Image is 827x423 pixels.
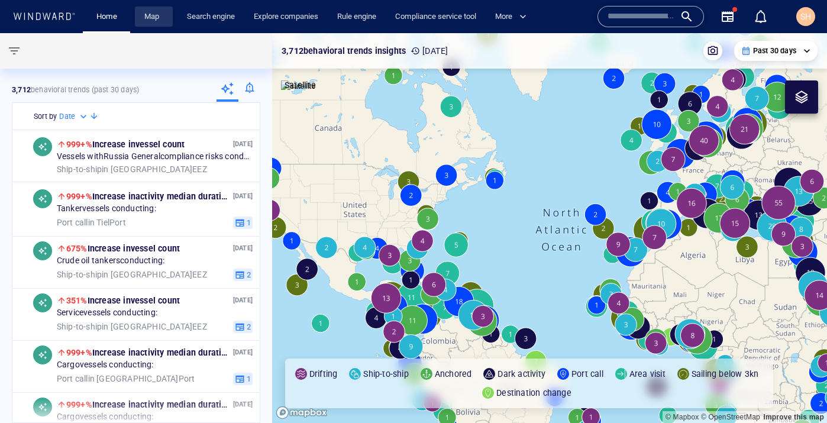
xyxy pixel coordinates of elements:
p: Area visit [629,367,666,381]
p: behavioral trends (Past 30 days) [12,85,139,95]
span: Port call [57,217,88,227]
span: in [GEOGRAPHIC_DATA] EEZ [57,269,207,280]
span: Increase in activity median duration [66,348,231,357]
p: Port call [571,367,603,381]
a: Map [140,7,168,27]
img: satellite [281,80,316,92]
span: 999+% [66,192,92,201]
button: SH [794,5,818,28]
button: 1 [233,372,253,385]
span: Crude oil tankers conducting: [57,256,165,266]
p: [DATE] [233,243,253,254]
p: Past 30 days [753,46,796,56]
a: Compliance service tool [390,7,481,27]
span: SH [800,12,811,21]
span: Increase in vessel count [66,140,185,149]
button: 1 [233,216,253,229]
span: Increase in activity median duration [66,192,231,201]
span: in [GEOGRAPHIC_DATA] EEZ [57,321,207,332]
a: Mapbox [666,413,699,421]
span: Ship-to-ship [57,269,102,279]
span: Cargo vessels conducting: [57,360,154,370]
span: Tanker vessels conducting: [57,204,156,214]
span: in Tiel Port [57,217,126,228]
span: Vessels with Russia General compliance risks conducting: [57,151,253,162]
p: [DATE] [411,44,448,58]
span: More [495,10,526,24]
a: Explore companies [249,7,323,27]
p: 3,712 behavioral trends insights [282,44,406,58]
button: Home [88,7,125,27]
span: Ship-to-ship [57,164,102,173]
a: Home [92,7,122,27]
div: Date [59,111,89,122]
button: More [490,7,537,27]
span: Service vessels conducting: [57,308,157,318]
a: Search engine [182,7,240,27]
p: Dark activity [498,367,545,381]
p: [DATE] [233,295,253,306]
p: [DATE] [233,190,253,202]
p: Anchored [435,367,472,381]
span: 999+% [66,140,92,149]
div: Past 30 days [741,46,810,56]
button: Map [135,7,173,27]
h6: Date [59,111,75,122]
span: Ship-to-ship [57,321,102,331]
span: 351% [66,296,88,305]
span: 675% [66,244,88,253]
span: 1 [245,217,251,228]
span: Port call [57,373,88,383]
button: 2 [233,320,253,333]
span: in [GEOGRAPHIC_DATA] EEZ [57,164,207,175]
span: in [GEOGRAPHIC_DATA] Port [57,373,195,384]
p: Sailing below 3kn [692,367,758,381]
span: 2 [245,321,251,332]
p: Drifting [309,367,338,381]
span: 1 [245,373,251,384]
h6: Sort by [34,111,57,122]
button: 2 [233,268,253,281]
p: [DATE] [233,347,253,358]
span: 2 [245,269,251,280]
p: Destination change [496,386,571,400]
a: Rule engine [332,7,381,27]
p: Satellite [285,78,316,92]
p: [DATE] [233,138,253,150]
canvas: Map [272,33,827,423]
div: Notification center [754,9,768,24]
p: Ship-to-ship [363,367,408,381]
strong: 3,712 [12,85,31,94]
span: Increase in vessel count [66,296,180,305]
a: Map feedback [763,413,824,421]
span: 999+% [66,348,92,357]
iframe: Chat [777,370,818,414]
span: Increase in vessel count [66,244,180,253]
a: OpenStreetMap [701,413,760,421]
a: Mapbox logo [276,406,328,419]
